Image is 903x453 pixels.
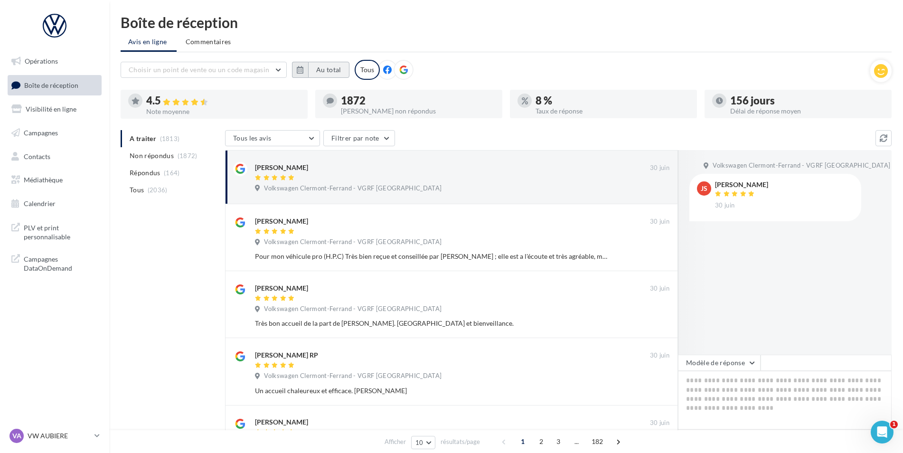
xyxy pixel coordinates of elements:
[146,108,300,115] div: Note moyenne
[6,75,103,95] a: Boîte de réception
[8,427,102,445] a: VA VW AUBIERE
[650,351,669,360] span: 30 juin
[24,81,78,89] span: Boîte de réception
[6,123,103,143] a: Campagnes
[24,176,63,184] span: Médiathèque
[551,434,566,449] span: 3
[588,434,607,449] span: 182
[355,60,380,80] div: Tous
[569,434,584,449] span: ...
[255,217,308,226] div: [PERSON_NAME]
[178,152,198,160] span: (1872)
[12,431,21,441] span: VA
[536,108,689,114] div: Taux de réponse
[6,51,103,71] a: Opérations
[255,350,318,360] div: [PERSON_NAME] RP
[28,431,91,441] p: VW AUBIERE
[24,221,98,242] span: PLV et print personnalisable
[515,434,530,449] span: 1
[148,186,168,194] span: (2036)
[130,168,160,178] span: Répondus
[129,66,269,74] span: Choisir un point de vente ou un code magasin
[233,134,272,142] span: Tous les avis
[264,372,442,380] span: Volkswagen Clermont-Ferrand - VGRF [GEOGRAPHIC_DATA]
[25,57,58,65] span: Opérations
[536,95,689,106] div: 8 %
[255,386,608,396] div: Un accueil chaleureux et efficace. [PERSON_NAME]
[164,169,180,177] span: (164)
[701,184,707,193] span: JS
[6,194,103,214] a: Calendrier
[650,217,669,226] span: 30 juin
[292,62,349,78] button: Au total
[146,95,300,106] div: 4.5
[308,62,349,78] button: Au total
[186,37,231,47] span: Commentaires
[6,249,103,277] a: Campagnes DataOnDemand
[415,439,423,446] span: 10
[130,151,174,160] span: Non répondus
[441,437,480,446] span: résultats/page
[6,147,103,167] a: Contacts
[121,15,892,29] div: Boîte de réception
[323,130,395,146] button: Filtrer par note
[713,161,890,170] span: Volkswagen Clermont-Ferrand - VGRF [GEOGRAPHIC_DATA]
[24,199,56,208] span: Calendrier
[6,217,103,245] a: PLV et print personnalisable
[24,152,50,160] span: Contacts
[264,238,442,246] span: Volkswagen Clermont-Ferrand - VGRF [GEOGRAPHIC_DATA]
[650,419,669,427] span: 30 juin
[24,129,58,137] span: Campagnes
[650,164,669,172] span: 30 juin
[715,181,768,188] div: [PERSON_NAME]
[225,130,320,146] button: Tous les avis
[24,253,98,273] span: Campagnes DataOnDemand
[130,185,144,195] span: Tous
[730,95,884,106] div: 156 jours
[255,319,608,328] div: Très bon accueil de la part de [PERSON_NAME]. [GEOGRAPHIC_DATA] et bienveillance.
[26,105,76,113] span: Visibilité en ligne
[650,284,669,293] span: 30 juin
[730,108,884,114] div: Délai de réponse moyen
[715,201,734,210] span: 30 juin
[890,421,898,428] span: 1
[678,355,761,371] button: Modèle de réponse
[385,437,406,446] span: Afficher
[255,417,308,427] div: [PERSON_NAME]
[264,305,442,313] span: Volkswagen Clermont-Ferrand - VGRF [GEOGRAPHIC_DATA]
[411,436,435,449] button: 10
[871,421,894,444] iframe: Intercom live chat
[255,252,608,261] div: Pour mon véhicule pro (H.P.C) Très bien reçue et conseillée par [PERSON_NAME] ; elle est a l'écou...
[255,163,308,172] div: [PERSON_NAME]
[121,62,287,78] button: Choisir un point de vente ou un code magasin
[255,283,308,293] div: [PERSON_NAME]
[6,170,103,190] a: Médiathèque
[341,95,495,106] div: 1872
[264,184,442,193] span: Volkswagen Clermont-Ferrand - VGRF [GEOGRAPHIC_DATA]
[341,108,495,114] div: [PERSON_NAME] non répondus
[534,434,549,449] span: 2
[6,99,103,119] a: Visibilité en ligne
